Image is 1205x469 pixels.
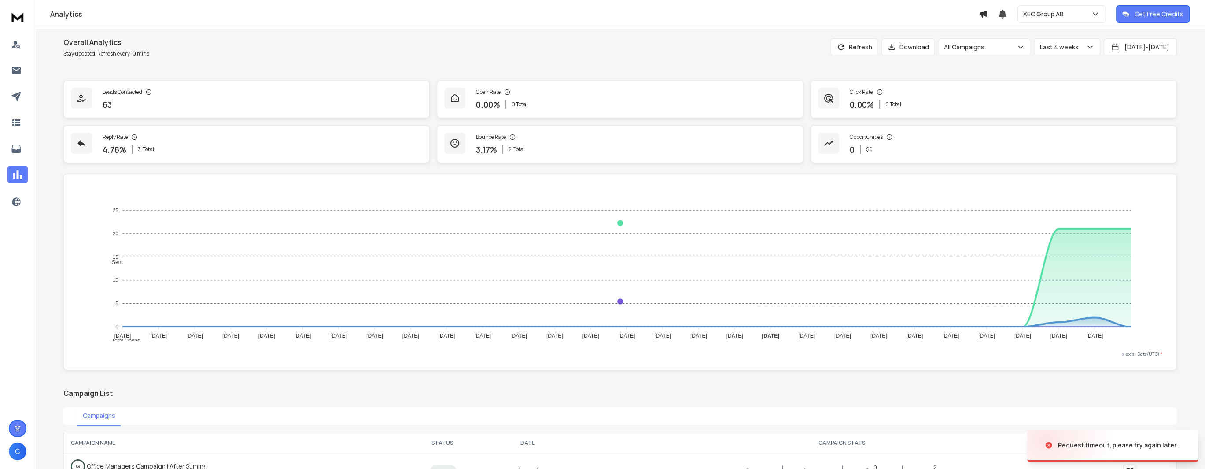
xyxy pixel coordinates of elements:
tspan: [DATE] [1014,333,1031,339]
p: 4.76 % [103,143,126,156]
p: 63 [103,98,112,111]
p: Reply Rate [103,134,128,141]
a: Click Rate0.00%0 Total [811,80,1177,118]
tspan: [DATE] [834,333,851,339]
p: x-axis : Date(UTC) [78,351,1162,357]
tspan: [DATE] [366,333,383,339]
a: Opportunities0$0 [811,125,1177,163]
tspan: [DATE] [186,333,203,339]
tspan: [DATE] [726,333,743,339]
h1: Analytics [50,9,979,19]
button: C [9,443,26,460]
p: All Campaigns [944,43,988,52]
tspan: [DATE] [690,333,707,339]
p: 3.17 % [476,143,497,156]
div: Request timeout, please try again later. [1058,441,1178,450]
a: Reply Rate4.76%3Total [63,125,430,163]
p: Bounce Rate [476,134,506,141]
img: image [1027,421,1115,469]
span: 2 [509,146,512,153]
th: DATE [488,432,567,454]
tspan: [DATE] [762,333,780,339]
tspan: [DATE] [1087,333,1103,339]
span: Total Opens [105,338,140,344]
th: CAMPAIGN NAME [64,432,397,454]
tspan: 25 [113,208,118,213]
tspan: [DATE] [1050,333,1067,339]
p: Open Rate [476,89,501,96]
tspan: 0 [115,324,118,329]
p: Click Rate [850,89,873,96]
tspan: 5 [115,301,118,306]
button: [DATE]-[DATE] [1104,38,1177,56]
tspan: [DATE] [510,333,527,339]
p: XEC Group AB [1023,10,1067,19]
tspan: [DATE] [870,333,887,339]
h1: Overall Analytics [63,37,151,48]
p: 0 Total [512,101,527,108]
tspan: [DATE] [546,333,563,339]
th: CAMPAIGN STATS [567,432,1116,454]
tspan: [DATE] [618,333,635,339]
tspan: [DATE] [474,333,491,339]
p: Stay updated! Refresh every 10 mins. [63,50,151,57]
p: 0.00 % [476,98,500,111]
p: $ 0 [866,146,873,153]
tspan: [DATE] [222,333,239,339]
a: Bounce Rate3.17%2Total [437,125,803,163]
tspan: [DATE] [654,333,671,339]
tspan: [DATE] [582,333,599,339]
tspan: 15 [113,254,118,260]
span: Total [513,146,525,153]
tspan: [DATE] [402,333,419,339]
p: Download [899,43,929,52]
tspan: [DATE] [907,333,923,339]
p: Leads Contacted [103,89,142,96]
p: 0 [850,143,855,156]
tspan: 10 [113,277,118,283]
span: 3 [138,146,141,153]
tspan: [DATE] [294,333,311,339]
tspan: [DATE] [798,333,815,339]
tspan: 20 [113,231,118,236]
h2: Campaign List [63,388,1177,398]
p: Get Free Credits [1135,10,1183,19]
p: 0.00 % [850,98,874,111]
th: STATUS [397,432,488,454]
button: Download [881,38,935,56]
button: Campaigns [77,406,121,426]
tspan: [DATE] [114,333,131,339]
tspan: [DATE] [258,333,275,339]
span: Total [143,146,154,153]
p: Last 4 weeks [1040,43,1082,52]
span: Sent [105,259,123,265]
p: Opportunities [850,134,883,141]
p: Refresh [849,43,872,52]
tspan: [DATE] [150,333,167,339]
a: Leads Contacted63 [63,80,430,118]
img: logo [9,9,26,25]
tspan: [DATE] [943,333,959,339]
button: Refresh [831,38,878,56]
tspan: [DATE] [330,333,347,339]
p: 0 Total [885,101,901,108]
button: Get Free Credits [1116,5,1190,23]
tspan: [DATE] [438,333,455,339]
a: Open Rate0.00%0 Total [437,80,803,118]
tspan: [DATE] [978,333,995,339]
